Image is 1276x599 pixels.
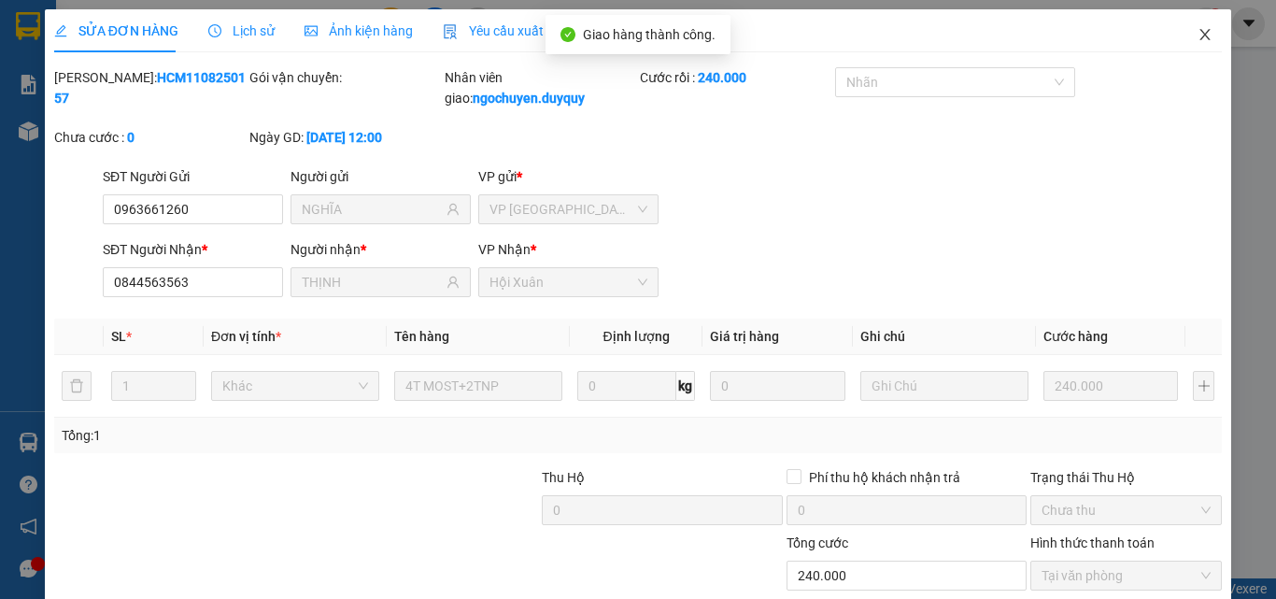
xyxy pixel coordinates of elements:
span: Lịch sử [208,23,275,38]
input: 0 [710,371,844,401]
span: Ảnh kiện hàng [305,23,413,38]
span: edit [54,24,67,37]
span: close [1198,27,1212,42]
input: Tên người nhận [302,272,443,292]
span: user [447,203,460,216]
div: Tổng: 1 [62,425,494,446]
b: [DATE] 12:00 [306,130,382,145]
span: Đơn vị tính [211,329,281,344]
div: Trạng thái Thu Hộ [1030,467,1222,488]
div: Người gửi [291,166,471,187]
div: SĐT Người Gửi [103,166,283,187]
span: user [447,276,460,289]
div: SĐT Người Nhận [103,239,283,260]
div: VP gửi [478,166,659,187]
div: Cước rồi : [640,67,831,88]
span: Tại văn phòng [1042,562,1211,590]
span: VP Sài Gòn [489,195,647,223]
input: Tên người gửi [302,199,443,220]
span: Giao hàng thành công. [583,27,716,42]
b: 240.000 [698,70,746,85]
span: Hội Xuân [489,268,647,296]
span: Tổng cước [787,535,848,550]
span: Giá trị hàng [710,329,779,344]
b: ngochuyen.duyquy [473,91,585,106]
span: Cước hàng [1043,329,1108,344]
input: Ghi Chú [860,371,1028,401]
span: Yêu cầu xuất hóa đơn điện tử [443,23,640,38]
input: 0 [1043,371,1178,401]
div: Nhân viên giao: [445,67,636,108]
span: SỬA ĐƠN HÀNG [54,23,178,38]
span: SL [111,329,126,344]
span: Chưa thu [1042,496,1211,524]
span: Phí thu hộ khách nhận trả [801,467,968,488]
div: Ngày GD: [249,127,441,148]
div: [PERSON_NAME]: [54,67,246,108]
button: delete [62,371,92,401]
img: icon [443,24,458,39]
span: kg [676,371,695,401]
th: Ghi chú [853,319,1036,355]
div: Gói vận chuyển: [249,67,441,88]
button: plus [1193,371,1214,401]
span: Khác [222,372,368,400]
b: 0 [127,130,135,145]
input: VD: Bàn, Ghế [394,371,562,401]
div: Chưa cước : [54,127,246,148]
span: Định lượng [603,329,669,344]
button: Close [1179,9,1231,62]
div: Người nhận [291,239,471,260]
span: check-circle [560,27,575,42]
span: picture [305,24,318,37]
span: VP Nhận [478,242,531,257]
span: clock-circle [208,24,221,37]
span: Thu Hộ [542,470,585,485]
span: Tên hàng [394,329,449,344]
label: Hình thức thanh toán [1030,535,1155,550]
